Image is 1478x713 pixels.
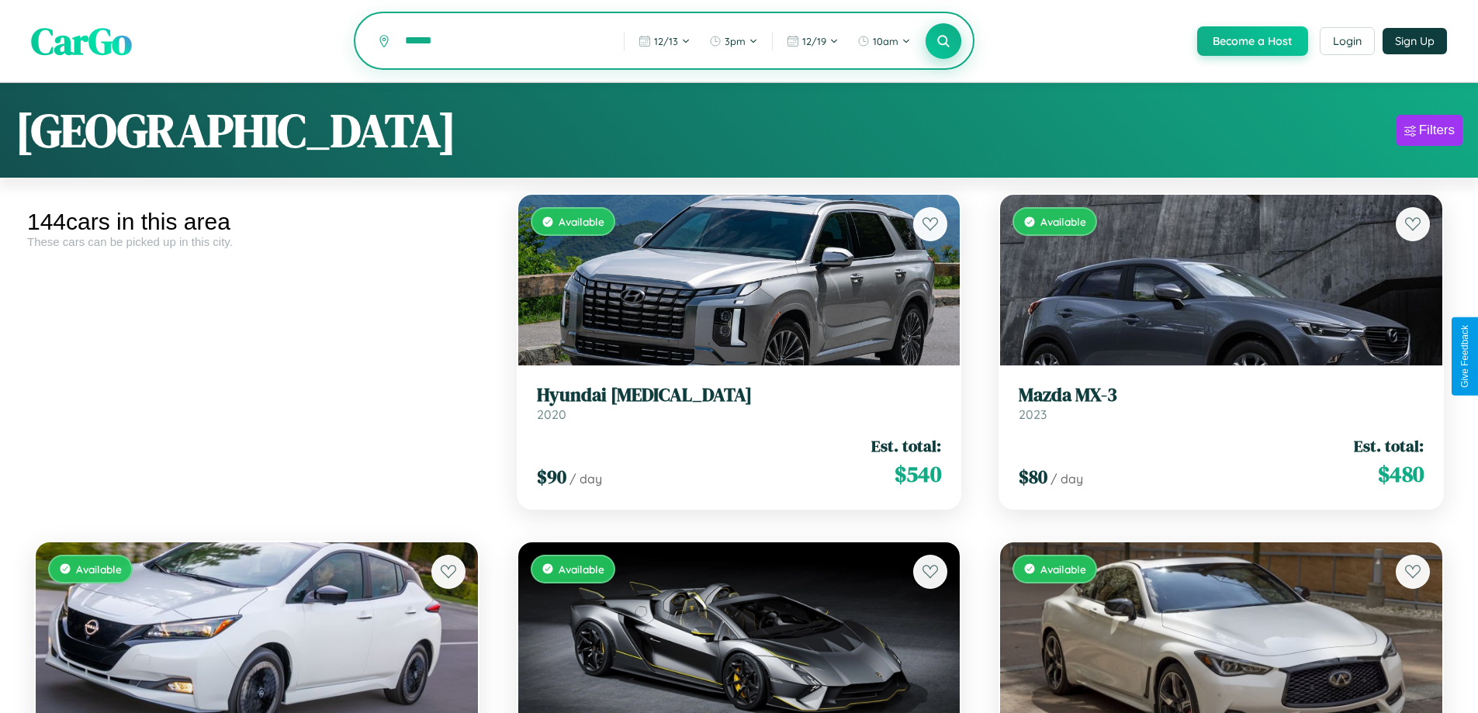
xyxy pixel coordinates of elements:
[631,29,698,54] button: 12/13
[1040,215,1086,228] span: Available
[1397,115,1462,146] button: Filters
[1040,562,1086,576] span: Available
[27,235,486,248] div: These cars can be picked up in this city.
[1354,434,1424,457] span: Est. total:
[725,35,746,47] span: 3pm
[537,384,942,422] a: Hyundai [MEDICAL_DATA]2020
[1383,28,1447,54] button: Sign Up
[1378,459,1424,490] span: $ 480
[895,459,941,490] span: $ 540
[559,562,604,576] span: Available
[1419,123,1455,138] div: Filters
[537,384,942,407] h3: Hyundai [MEDICAL_DATA]
[1019,384,1424,422] a: Mazda MX-32023
[873,35,898,47] span: 10am
[76,562,122,576] span: Available
[569,471,602,486] span: / day
[31,16,132,67] span: CarGo
[1197,26,1308,56] button: Become a Host
[537,464,566,490] span: $ 90
[1320,27,1375,55] button: Login
[1019,464,1047,490] span: $ 80
[1459,325,1470,388] div: Give Feedback
[1019,384,1424,407] h3: Mazda MX-3
[537,407,566,422] span: 2020
[1051,471,1083,486] span: / day
[1019,407,1047,422] span: 2023
[850,29,919,54] button: 10am
[871,434,941,457] span: Est. total:
[802,35,826,47] span: 12 / 19
[16,99,456,162] h1: [GEOGRAPHIC_DATA]
[559,215,604,228] span: Available
[701,29,766,54] button: 3pm
[27,209,486,235] div: 144 cars in this area
[779,29,846,54] button: 12/19
[654,35,678,47] span: 12 / 13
